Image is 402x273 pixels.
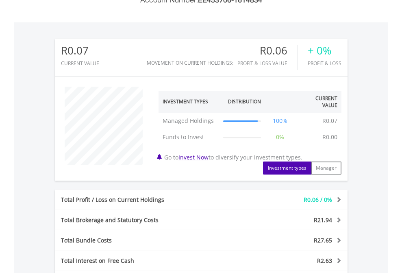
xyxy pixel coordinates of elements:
[237,45,298,57] div: R0.06
[159,91,219,113] th: Investment Types
[159,113,219,129] td: Managed Holdings
[265,113,296,129] td: 100%
[314,236,332,244] span: R27.65
[318,113,341,129] td: R0.07
[55,216,226,224] div: Total Brokerage and Statutory Costs
[311,162,341,175] button: Manager
[308,61,341,66] div: Profit & Loss
[147,60,233,66] div: Movement on Current Holdings:
[237,61,298,66] div: Profit & Loss Value
[317,257,332,264] span: R2.63
[55,196,226,204] div: Total Profit / Loss on Current Holdings
[55,257,226,265] div: Total Interest on Free Cash
[178,153,209,161] a: Invest Now
[263,162,311,175] button: Investment types
[152,83,348,175] div: Go to to diversify your investment types.
[228,98,261,105] div: Distribution
[61,61,99,66] div: CURRENT VALUE
[314,216,332,224] span: R21.94
[265,129,296,145] td: 0%
[308,45,341,57] div: + 0%
[55,236,226,245] div: Total Bundle Costs
[61,45,99,57] div: R0.07
[304,196,332,203] span: R0.06 / 0%
[159,129,219,145] td: Funds to Invest
[296,91,341,113] th: Current Value
[318,129,341,145] td: R0.00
